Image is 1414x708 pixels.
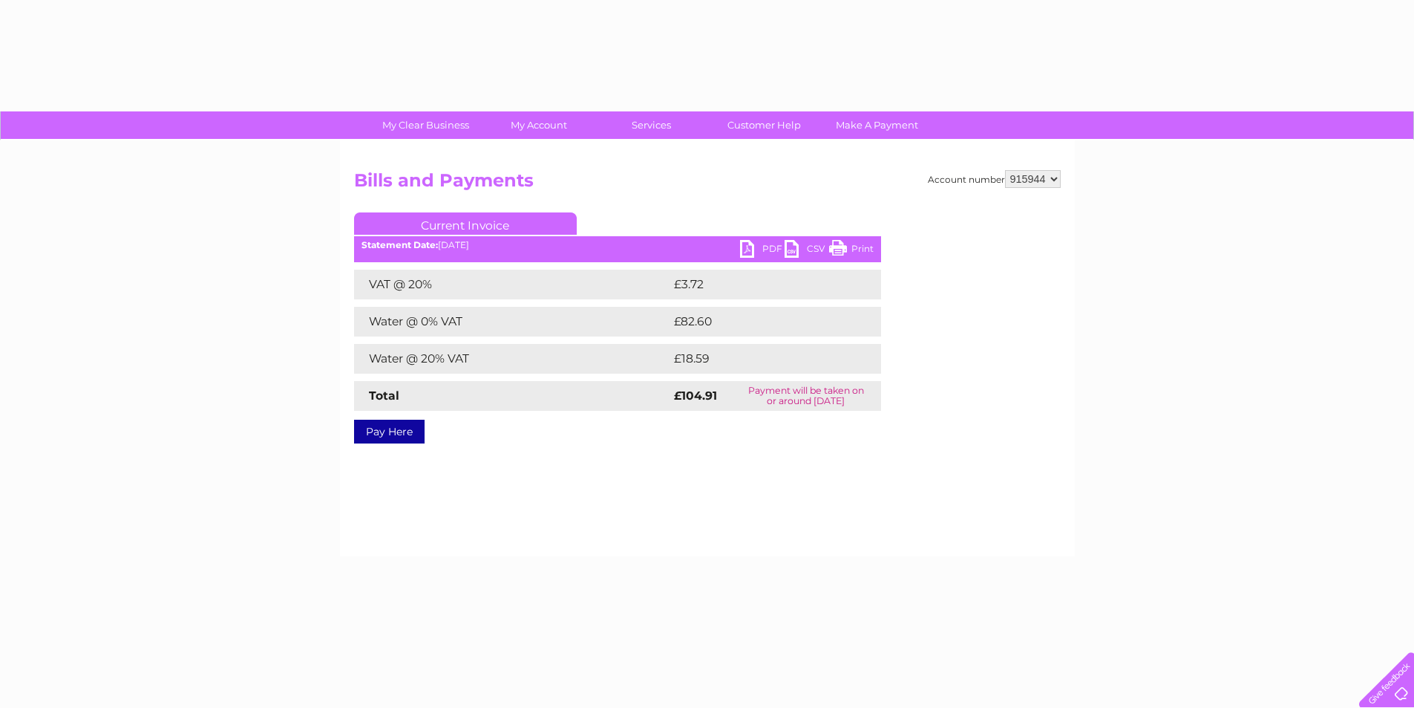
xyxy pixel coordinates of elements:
[354,344,670,374] td: Water @ 20% VAT
[703,111,825,139] a: Customer Help
[731,381,880,411] td: Payment will be taken on or around [DATE]
[674,389,717,403] strong: £104.91
[354,420,425,444] a: Pay Here
[670,270,846,299] td: £3.72
[354,212,577,235] a: Current Invoice
[590,111,713,139] a: Services
[364,111,487,139] a: My Clear Business
[354,170,1061,198] h2: Bills and Payments
[816,111,938,139] a: Make A Payment
[477,111,600,139] a: My Account
[670,307,851,337] td: £82.60
[354,270,670,299] td: VAT @ 20%
[369,389,399,403] strong: Total
[785,240,829,262] a: CSV
[829,240,874,262] a: Print
[670,344,850,374] td: £18.59
[361,239,438,250] b: Statement Date:
[354,240,881,250] div: [DATE]
[928,170,1061,188] div: Account number
[354,307,670,337] td: Water @ 0% VAT
[740,240,785,262] a: PDF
